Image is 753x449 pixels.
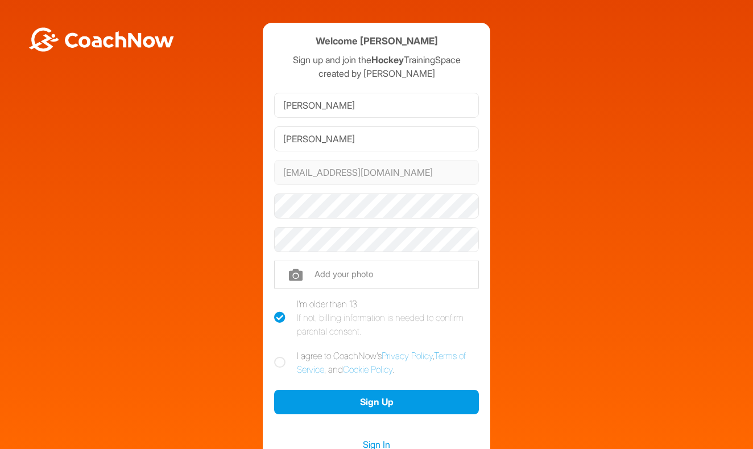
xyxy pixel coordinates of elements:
[274,67,479,80] p: created by [PERSON_NAME]
[343,364,392,375] a: Cookie Policy
[274,93,479,118] input: First Name
[274,160,479,185] input: Email
[297,311,479,338] div: If not, billing information is needed to confirm parental consent.
[274,349,479,376] label: I agree to CoachNow's , , and .
[274,53,479,67] p: Sign up and join the TrainingSpace
[274,390,479,414] button: Sign Up
[382,350,433,361] a: Privacy Policy
[316,34,438,48] h4: Welcome [PERSON_NAME]
[297,297,479,338] div: I'm older than 13
[297,350,466,375] a: Terms of Service
[274,126,479,151] input: Last Name
[27,27,175,52] img: BwLJSsUCoWCh5upNqxVrqldRgqLPVwmV24tXu5FoVAoFEpwwqQ3VIfuoInZCoVCoTD4vwADAC3ZFMkVEQFDAAAAAElFTkSuQmCC
[371,54,404,65] strong: Hockey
